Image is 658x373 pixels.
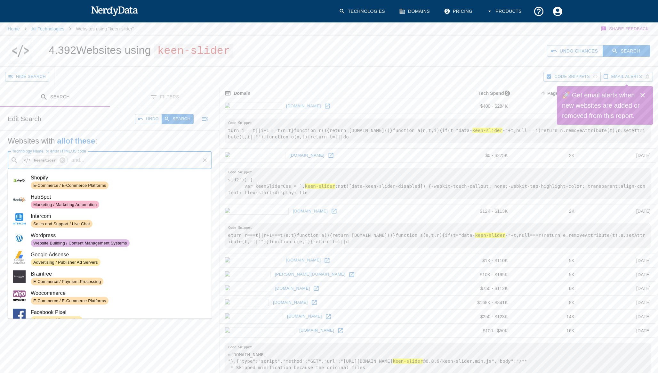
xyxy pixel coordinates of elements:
[31,289,206,297] span: Woocommerce
[31,193,206,201] span: HubSpot
[483,2,527,21] button: Products
[225,313,283,320] img: examine.com icon
[626,327,650,352] iframe: Drift Widget Chat Controller
[547,45,603,57] button: Undo Changes
[225,285,271,292] img: pmg.com icon
[513,324,580,338] td: 16K
[580,295,656,310] td: [DATE]
[31,232,206,239] span: Wordpress
[285,101,323,111] a: [DOMAIN_NAME]
[323,101,332,111] a: Open labour.org.uk in new window
[225,103,282,110] img: labour.org.uk icon
[600,22,650,35] button: Share Feedback
[529,2,548,21] button: Support and Documentation
[31,298,108,304] span: E-Commerce / E-Commerce Platforms
[580,253,656,268] td: [DATE]
[12,148,86,154] label: Technology Name, or enter HTML/JS code
[31,317,83,323] span: Advertising / Retargeting
[336,326,345,336] a: Open choosemuse.com in new window
[110,87,220,107] button: Filters
[442,295,513,310] td: $168K - $841K
[475,233,505,238] hl: keen-slider
[562,90,640,121] h6: 🚀 Get email alerts when new websites are added or removed from this report.
[69,156,87,164] p: and ...
[442,99,513,113] td: $400 - $284K
[513,268,580,282] td: 5K
[274,284,312,294] a: [DOMAIN_NAME]
[298,326,336,336] a: [DOMAIN_NAME]
[305,184,335,189] hl: keen-slider
[580,268,656,282] td: [DATE]
[580,148,656,162] td: [DATE]
[225,152,285,159] img: mongodb.com icon
[31,212,206,220] span: Intercom
[395,2,435,21] a: Domains
[31,309,206,316] span: Facebook Pixel
[470,89,513,97] span: The estimated minimum and maximum annual tech spend each webpage has, based on the free, freemium...
[513,148,580,162] td: 2K
[225,327,295,334] img: choosemuse.com icon
[548,2,567,21] button: Account Settings
[442,310,513,324] td: $250 - $123K
[5,72,49,82] button: Hide Search
[285,311,324,321] a: [DOMAIN_NAME]
[31,174,206,182] span: Shopify
[539,89,580,97] span: A page popularity ranking based on a domain's backlinks. Smaller numbers signal more popular doma...
[472,128,502,133] hl: keen-slider
[442,324,513,338] td: $100 - $50K
[513,295,580,310] td: 8K
[49,44,233,56] h1: 4.392 Websites using
[513,99,580,113] td: 962
[154,44,233,58] span: keen-slider
[31,221,92,227] span: Sales and Support / Live Chat
[611,73,642,80] span: Get email alerts with newly found website results. Click to enable.
[91,4,138,17] img: NerdyData.com
[33,158,57,163] code: keenslider
[22,155,68,165] div: keenslider
[285,255,323,265] a: [DOMAIN_NAME]
[31,182,108,188] span: E-Commerce / E-Commerce Platforms
[543,72,600,82] button: Hide Code Snippets
[603,45,650,57] button: Search
[31,278,103,285] span: E-Commerce / Payment Processing
[347,270,357,279] a: Open bain.com in new window
[8,136,212,146] h5: Websites with :
[225,257,282,264] img: nordvpn.com icon
[442,281,513,295] td: $750 - $112K
[8,26,20,31] a: Home
[200,156,209,165] button: Clear
[324,312,333,321] a: Open examine.com in new window
[513,204,580,218] td: 2K
[442,253,513,268] td: $1K - $110K
[329,206,339,216] a: Open unimelb.edu.au in new window
[31,202,99,208] span: Marketing / Marketing Automation
[31,240,130,246] span: Website Building / Content Management Systems
[309,298,319,307] a: Open 8x8.com in new window
[31,26,64,31] a: All Technologies
[442,268,513,282] td: $10K - $195K
[8,114,41,124] h6: Edit Search
[225,299,269,306] img: 8x8.com icon
[600,72,653,82] button: Get email alerts with newly found website results. Click to enable.
[76,26,134,32] p: Websites using "keen-slider"
[225,119,651,143] pre: turn i===t||i+1===t?n:t}function r(){return [DOMAIN_NAME]()}function a(n,t,i){if(t="data- -"+t,nu...
[8,22,134,35] nav: breadcrumb
[513,253,580,268] td: 5K
[513,281,580,295] td: 6K
[273,269,347,279] a: [PERSON_NAME][DOMAIN_NAME]
[580,324,656,338] td: [DATE]
[326,151,336,160] a: Open mongodb.com in new window
[135,114,162,124] button: Undo
[225,89,250,97] span: The registered domain name (i.e. "nerdydata.com").
[225,271,270,278] img: bain.com icon
[442,204,513,218] td: $12K - $113K
[11,38,30,64] img: "keen-slider" logo
[31,259,100,265] span: Advertising / Publisher Ad Servers
[636,89,649,102] button: Close
[31,251,206,259] span: Google Adsense
[311,284,321,293] a: Open pmg.com in new window
[271,298,309,308] a: [DOMAIN_NAME]
[291,206,329,216] a: [DOMAIN_NAME]
[225,223,651,248] pre: eturn r===t||r+1===t?e:t}function a(){return [DOMAIN_NAME]()}function s(e,t,r){if(t="data- -"+t,n...
[225,168,651,199] pre: sid2")) { var keenSliderCss = `. :not([data-keen-slider-disabled]) {-webkit-touch-callout: none;-...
